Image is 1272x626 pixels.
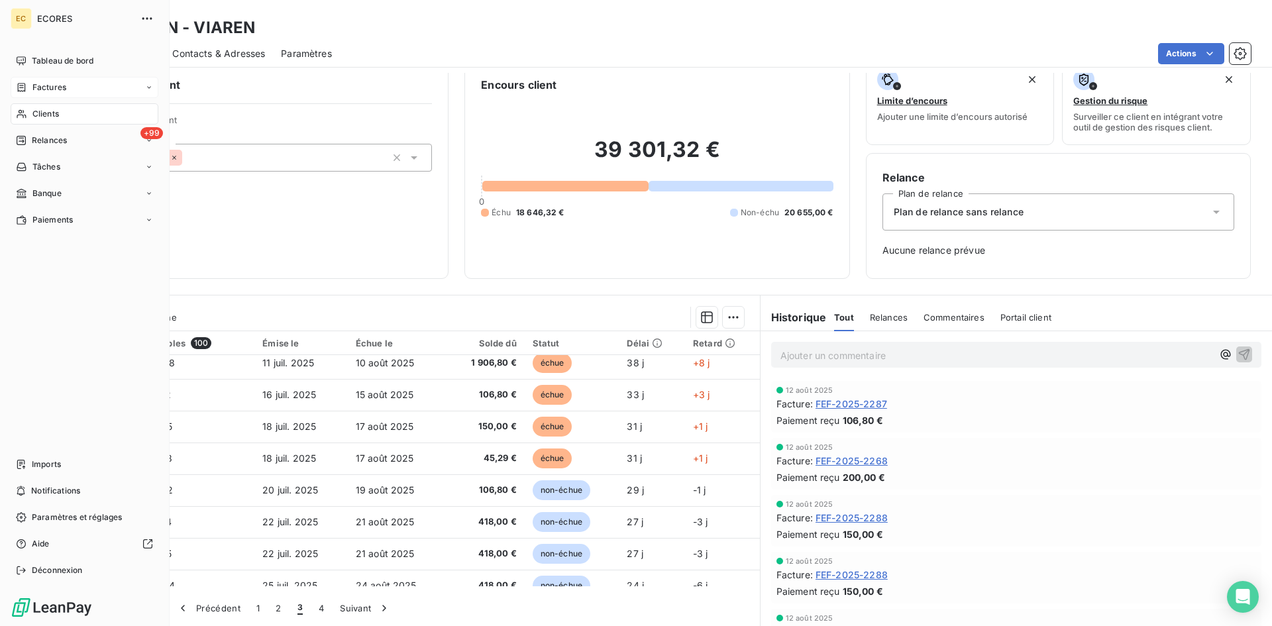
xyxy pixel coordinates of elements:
span: 418,00 € [454,515,517,529]
span: Relances [32,134,67,146]
span: 25 juil. 2025 [262,580,317,591]
span: 12 août 2025 [786,500,833,508]
span: Tableau de bord [32,55,93,67]
a: Aide [11,533,158,554]
span: Facture : [776,454,813,468]
span: non-échue [533,512,590,532]
div: Statut [533,338,611,348]
button: 2 [268,594,289,622]
span: +3 j [693,389,710,400]
span: Ajouter une limite d’encours autorisé [877,111,1028,122]
div: Pièces comptables [103,337,246,349]
span: 10 août 2025 [356,357,415,368]
span: 106,80 € [454,484,517,497]
span: 150,00 € [454,420,517,433]
span: 33 j [627,389,644,400]
span: 20 655,00 € [784,207,833,219]
span: +1 j [693,421,708,432]
span: 0 [479,196,484,207]
button: Gestion du risqueSurveiller ce client en intégrant votre outil de gestion des risques client. [1062,60,1251,145]
span: échue [533,448,572,468]
button: Précédent [168,594,248,622]
span: 100 [191,337,211,349]
span: 16 juil. 2025 [262,389,316,400]
span: non-échue [533,576,590,596]
a: Imports [11,454,158,475]
span: 19 août 2025 [356,484,415,496]
span: 24 j [627,580,644,591]
span: 22 juil. 2025 [262,516,318,527]
div: Émise le [262,338,339,348]
span: Paramètres [281,47,332,60]
span: Clients [32,108,59,120]
span: -1 j [693,484,706,496]
span: Banque [32,187,62,199]
span: 11 juil. 2025 [262,357,314,368]
div: Échue le [356,338,438,348]
span: 150,00 € [843,527,883,541]
div: Délai [627,338,677,348]
a: Banque [11,183,158,204]
h6: Informations client [80,77,432,93]
div: Open Intercom Messenger [1227,581,1259,613]
a: Paiements [11,209,158,231]
span: Facture : [776,568,813,582]
div: Retard [693,338,752,348]
span: 3 [297,601,303,615]
span: Facture : [776,511,813,525]
button: Limite d’encoursAjouter une limite d’encours autorisé [866,60,1055,145]
span: 12 août 2025 [786,557,833,565]
span: non-échue [533,480,590,500]
span: Commentaires [924,312,984,323]
span: Paiements [32,214,73,226]
span: 106,80 € [454,388,517,401]
span: 17 août 2025 [356,452,414,464]
span: FEF-2025-2288 [816,568,888,582]
span: 418,00 € [454,547,517,560]
span: Paiement reçu [776,527,840,541]
a: +99Relances [11,130,158,151]
span: 12 août 2025 [786,614,833,622]
span: 106,80 € [843,413,883,427]
span: 27 j [627,516,643,527]
span: 45,29 € [454,452,517,465]
span: Paiement reçu [776,470,840,484]
span: 18 juil. 2025 [262,452,316,464]
span: Paiement reçu [776,413,840,427]
span: 12 août 2025 [786,443,833,451]
button: 4 [311,594,332,622]
span: Contacts & Adresses [172,47,265,60]
span: Déconnexion [32,564,83,576]
span: -3 j [693,548,708,559]
span: 18 646,32 € [516,207,564,219]
span: Plan de relance sans relance [894,205,1024,219]
span: Paramètres et réglages [32,511,122,523]
span: 15 août 2025 [356,389,414,400]
span: 20 juil. 2025 [262,484,318,496]
span: FEF-2025-2288 [816,511,888,525]
span: 27 j [627,548,643,559]
span: Relances [870,312,908,323]
span: 418,00 € [454,579,517,592]
span: Échu [492,207,511,219]
span: Paiement reçu [776,584,840,598]
span: -3 j [693,516,708,527]
span: Tâches [32,161,60,173]
span: 24 août 2025 [356,580,417,591]
button: Actions [1158,43,1224,64]
span: Propriétés Client [107,115,432,133]
span: -6 j [693,580,708,591]
button: Suivant [332,594,399,622]
a: Clients [11,103,158,125]
span: FEF-2025-2287 [816,397,887,411]
span: Factures [32,81,66,93]
div: EC [11,8,32,29]
span: 12 août 2025 [786,386,833,394]
span: 18 juil. 2025 [262,421,316,432]
span: 38 j [627,357,644,368]
a: Tâches [11,156,158,178]
h6: Encours client [481,77,556,93]
span: Surveiller ce client en intégrant votre outil de gestion des risques client. [1073,111,1240,132]
span: Limite d’encours [877,95,947,106]
span: Imports [32,458,61,470]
